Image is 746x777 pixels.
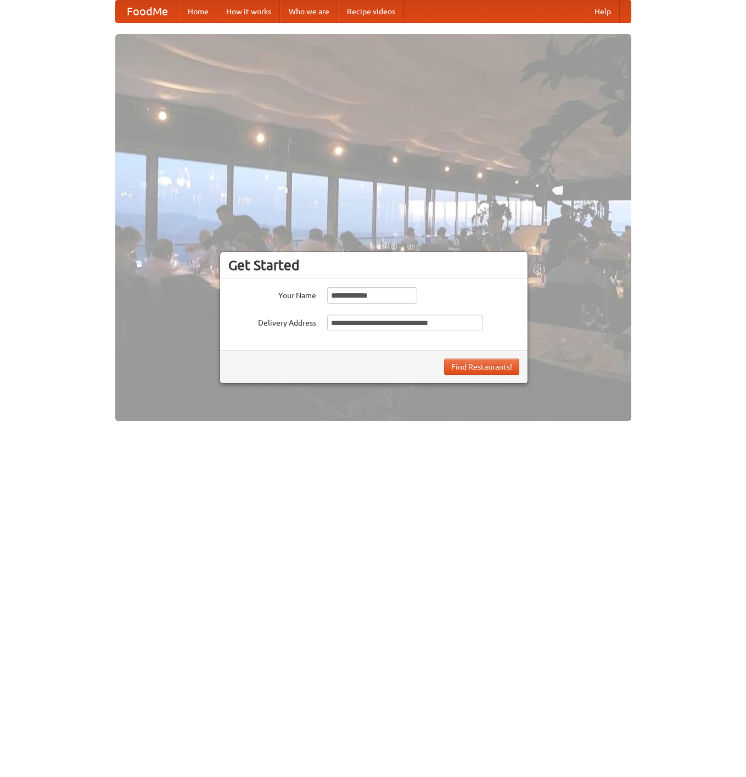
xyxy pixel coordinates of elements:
a: Help [586,1,620,23]
a: Home [179,1,217,23]
a: Who we are [280,1,338,23]
label: Delivery Address [228,315,316,328]
label: Your Name [228,287,316,301]
a: How it works [217,1,280,23]
a: FoodMe [116,1,179,23]
a: Recipe videos [338,1,404,23]
h3: Get Started [228,257,519,273]
button: Find Restaurants! [444,359,519,375]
